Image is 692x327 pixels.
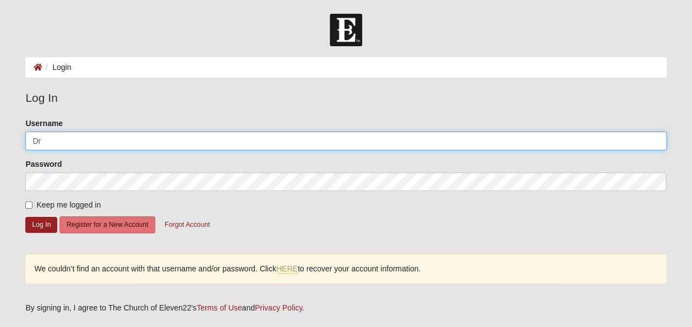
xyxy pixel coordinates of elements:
[25,302,666,314] div: By signing in, I agree to The Church of Eleven22's and .
[330,14,362,46] img: Church of Eleven22 Logo
[36,200,101,209] span: Keep me logged in
[59,216,155,233] button: Register for a New Account
[276,264,298,274] a: HERE
[25,217,57,233] button: Log In
[255,303,302,312] a: Privacy Policy
[25,89,666,107] legend: Log In
[157,216,217,233] button: Forgot Account
[25,118,63,129] label: Username
[197,303,242,312] a: Terms of Use
[42,62,71,73] li: Login
[25,159,62,170] label: Password
[25,201,32,209] input: Keep me logged in
[25,254,666,284] div: We couldn’t find an account with that username and/or password. Click to recover your account inf...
